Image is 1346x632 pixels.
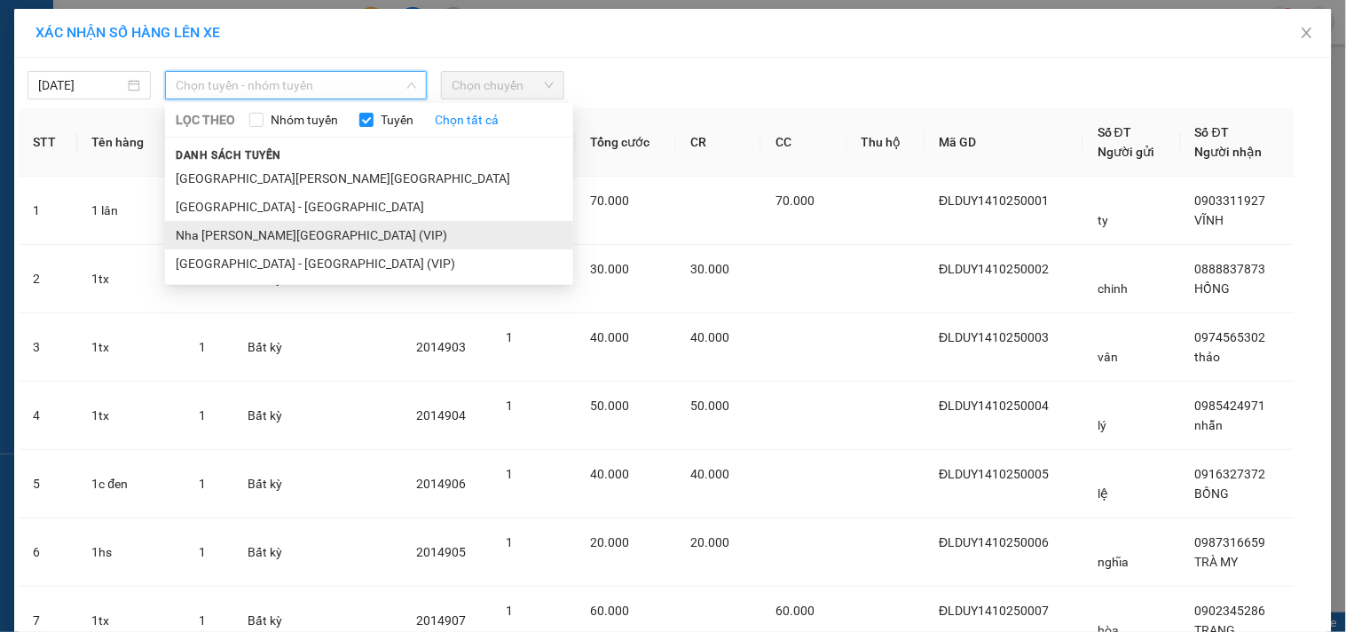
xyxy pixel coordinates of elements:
[590,399,629,413] span: 50.000
[775,194,815,208] span: 70.000
[576,108,676,177] th: Tổng cước
[690,399,729,413] span: 50.000
[940,535,1050,549] span: ĐLDUY1410250006
[690,262,729,276] span: 30.000
[940,330,1050,344] span: ĐLDUY1410250003
[233,313,305,382] td: Bất kỳ
[165,164,573,193] li: [GEOGRAPHIC_DATA][PERSON_NAME][GEOGRAPHIC_DATA]
[38,75,124,95] input: 14/10/2025
[940,194,1050,208] span: ĐLDUY1410250001
[1098,350,1118,364] span: vân
[374,110,421,130] span: Tuyến
[1195,467,1266,481] span: 0916327372
[199,477,206,491] span: 1
[406,80,417,91] span: down
[1195,330,1266,344] span: 0974565302
[1098,213,1108,227] span: ty
[1195,125,1229,139] span: Số ĐT
[1098,281,1128,296] span: chinh
[690,330,729,344] span: 40.000
[165,221,573,249] li: Nha [PERSON_NAME][GEOGRAPHIC_DATA] (VIP)
[199,408,206,423] span: 1
[1300,26,1314,40] span: close
[1098,555,1129,569] span: nghĩa
[506,330,513,344] span: 1
[925,108,1084,177] th: Mã GD
[165,147,292,163] span: Danh sách tuyến
[506,535,513,549] span: 1
[1282,9,1332,59] button: Close
[1195,213,1224,227] span: VĨNH
[416,477,466,491] span: 2014906
[1098,125,1131,139] span: Số ĐT
[176,72,416,99] span: Chọn tuyến - nhóm tuyến
[1195,486,1230,501] span: BỒNG
[1195,145,1263,159] span: Người nhận
[416,340,466,354] span: 2014903
[1195,418,1224,432] span: nhẫn
[676,108,761,177] th: CR
[775,604,815,618] span: 60.000
[761,108,846,177] th: CC
[77,108,185,177] th: Tên hàng
[1098,486,1108,501] span: lệ
[199,545,206,559] span: 1
[506,467,513,481] span: 1
[176,110,235,130] span: LỌC THEO
[506,604,513,618] span: 1
[77,518,185,587] td: 1hs
[416,408,466,423] span: 2014904
[77,177,185,245] td: 1 lân
[165,249,573,278] li: [GEOGRAPHIC_DATA] - [GEOGRAPHIC_DATA] (VIP)
[77,313,185,382] td: 1tx
[1098,418,1106,432] span: lý
[1098,145,1154,159] span: Người gửi
[1195,555,1239,569] span: TRÀ MY
[19,382,77,450] td: 4
[1195,604,1266,618] span: 0902345286
[199,613,206,628] span: 1
[435,110,499,130] a: Chọn tất cả
[233,382,305,450] td: Bất kỳ
[19,108,77,177] th: STT
[77,450,185,518] td: 1c đen
[77,245,185,313] td: 1tx
[690,535,729,549] span: 20.000
[1195,194,1266,208] span: 0903311927
[416,613,466,628] span: 2014907
[233,450,305,518] td: Bất kỳ
[940,467,1050,481] span: ĐLDUY1410250005
[940,399,1050,413] span: ĐLDUY1410250004
[940,604,1050,618] span: ĐLDUY1410250007
[1195,350,1221,364] span: thảo
[35,24,220,41] span: XÁC NHẬN SỐ HÀNG LÊN XE
[19,518,77,587] td: 6
[19,450,77,518] td: 5
[19,313,77,382] td: 3
[590,535,629,549] span: 20.000
[1195,262,1266,276] span: 0888837873
[1195,281,1231,296] span: HỒNG
[19,177,77,245] td: 1
[452,72,554,99] span: Chọn chuyến
[590,262,629,276] span: 30.000
[590,467,629,481] span: 40.000
[940,262,1050,276] span: ĐLDUY1410250002
[1195,399,1266,413] span: 0985424971
[506,399,513,413] span: 1
[590,330,629,344] span: 40.000
[199,340,206,354] span: 1
[847,108,925,177] th: Thu hộ
[264,110,345,130] span: Nhóm tuyến
[590,604,629,618] span: 60.000
[233,518,305,587] td: Bất kỳ
[19,245,77,313] td: 2
[77,382,185,450] td: 1tx
[416,545,466,559] span: 2014905
[690,467,729,481] span: 40.000
[590,194,629,208] span: 70.000
[165,193,573,221] li: [GEOGRAPHIC_DATA] - [GEOGRAPHIC_DATA]
[1195,535,1266,549] span: 0987316659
